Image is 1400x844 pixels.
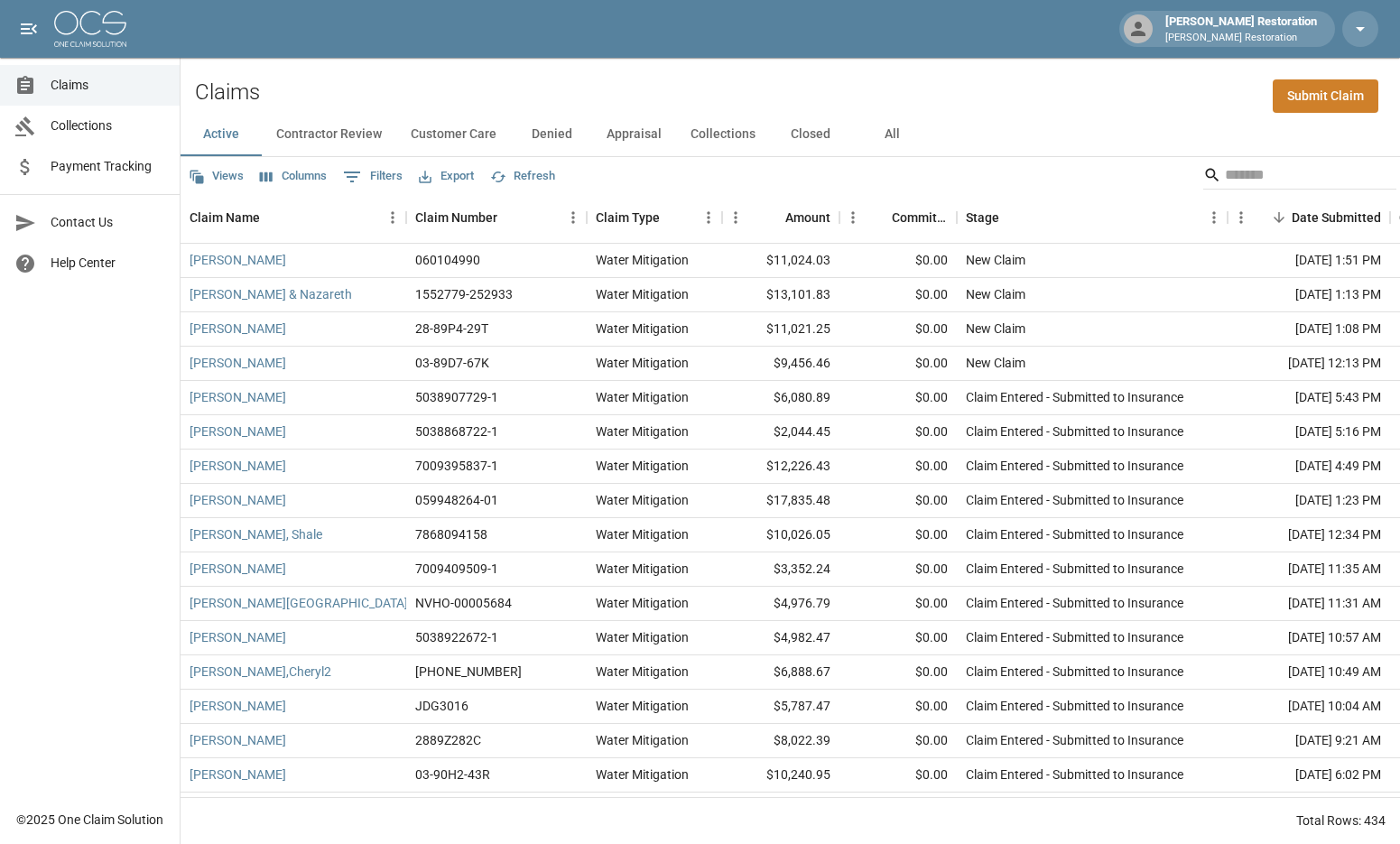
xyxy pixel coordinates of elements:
[415,765,490,784] div: 03-90H2-43R
[415,697,468,715] div: JDG3016
[190,628,286,646] a: [PERSON_NAME]
[1228,587,1390,621] div: [DATE] 11:31 AM
[722,690,839,724] div: $5,787.47
[839,347,957,381] div: $0.00
[596,354,689,372] div: Water Mitigation
[722,484,839,518] div: $17,835.48
[486,162,560,190] button: Refresh
[190,697,286,715] a: [PERSON_NAME]
[190,192,260,243] div: Claim Name
[497,205,523,230] button: Sort
[190,320,286,338] a: [PERSON_NAME]
[379,204,406,231] button: Menu
[839,655,957,690] div: $0.00
[415,354,489,372] div: 03-89D7-67K
[722,518,839,552] div: $10,026.05
[415,388,498,406] div: 5038907729-1
[785,192,830,243] div: Amount
[1228,312,1390,347] div: [DATE] 1:08 PM
[892,192,948,243] div: Committed Amount
[190,663,331,681] a: [PERSON_NAME],Cheryl2
[406,192,587,243] div: Claim Number
[695,204,722,231] button: Menu
[966,765,1183,784] div: Claim Entered - Submitted to Insurance
[560,204,587,231] button: Menu
[851,113,932,156] button: All
[181,113,1400,156] div: dynamic tabs
[190,388,286,406] a: [PERSON_NAME]
[1228,621,1390,655] div: [DATE] 10:57 AM
[839,415,957,450] div: $0.00
[51,213,165,232] span: Contact Us
[596,525,689,543] div: Water Mitigation
[1228,758,1390,793] div: [DATE] 6:02 PM
[839,192,957,243] div: Committed Amount
[839,518,957,552] div: $0.00
[1228,204,1255,231] button: Menu
[190,731,286,749] a: [PERSON_NAME]
[262,113,396,156] button: Contractor Review
[415,457,498,475] div: 7009395837-1
[260,205,285,230] button: Sort
[1165,31,1317,46] p: [PERSON_NAME] Restoration
[1228,347,1390,381] div: [DATE] 12:13 PM
[1228,552,1390,587] div: [DATE] 11:35 AM
[966,422,1183,441] div: Claim Entered - Submitted to Insurance
[770,113,851,156] button: Closed
[596,594,689,612] div: Water Mitigation
[596,560,689,578] div: Water Mitigation
[839,278,957,312] div: $0.00
[722,724,839,758] div: $8,022.39
[1228,415,1390,450] div: [DATE] 5:16 PM
[181,192,406,243] div: Claim Name
[966,560,1183,578] div: Claim Entered - Submitted to Insurance
[596,663,689,681] div: Water Mitigation
[1203,161,1396,193] div: Search
[596,251,689,269] div: Water Mitigation
[966,251,1025,269] div: New Claim
[415,525,487,543] div: 7868094158
[415,663,522,681] div: 01-009-272585
[190,491,286,509] a: [PERSON_NAME]
[966,594,1183,612] div: Claim Entered - Submitted to Insurance
[1228,450,1390,484] div: [DATE] 4:49 PM
[839,587,957,621] div: $0.00
[587,192,722,243] div: Claim Type
[966,457,1183,475] div: Claim Entered - Submitted to Insurance
[190,765,286,784] a: [PERSON_NAME]
[190,594,408,612] a: [PERSON_NAME][GEOGRAPHIC_DATA]
[839,484,957,518] div: $0.00
[596,491,689,509] div: Water Mitigation
[415,628,498,646] div: 5038922672-1
[1228,518,1390,552] div: [DATE] 12:34 PM
[722,278,839,312] div: $13,101.83
[722,204,749,231] button: Menu
[722,758,839,793] div: $10,240.95
[16,811,163,829] div: © 2025 One Claim Solution
[839,244,957,278] div: $0.00
[966,388,1183,406] div: Claim Entered - Submitted to Insurance
[1228,381,1390,415] div: [DATE] 5:43 PM
[839,450,957,484] div: $0.00
[414,162,478,190] button: Export
[190,457,286,475] a: [PERSON_NAME]
[596,285,689,303] div: Water Mitigation
[1228,244,1390,278] div: [DATE] 1:51 PM
[966,320,1025,338] div: New Claim
[722,621,839,655] div: $4,982.47
[957,192,1228,243] div: Stage
[966,525,1183,543] div: Claim Entered - Submitted to Insurance
[1158,13,1324,45] div: [PERSON_NAME] Restoration
[722,312,839,347] div: $11,021.25
[596,388,689,406] div: Water Mitigation
[255,162,331,190] button: Select columns
[1228,655,1390,690] div: [DATE] 10:49 AM
[596,731,689,749] div: Water Mitigation
[184,162,248,190] button: Views
[1266,205,1292,230] button: Sort
[51,157,165,176] span: Payment Tracking
[1228,690,1390,724] div: [DATE] 10:04 AM
[195,79,260,106] h2: Claims
[415,251,480,269] div: 060104990
[415,594,512,612] div: NVHO-00005684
